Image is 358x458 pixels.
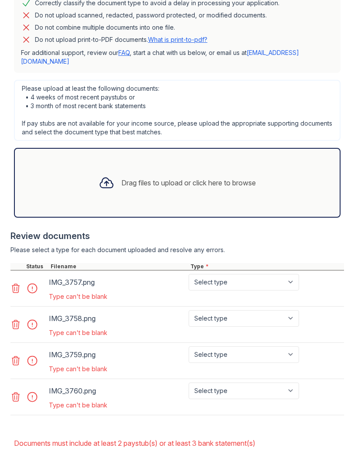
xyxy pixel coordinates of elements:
[24,263,49,270] div: Status
[49,365,301,373] div: Type can't be blank
[49,384,185,398] div: IMG_3760.png
[14,434,344,452] li: Documents must include at least 2 paystub(s) or at least 3 bank statement(s)
[148,36,207,43] a: What is print-to-pdf?
[121,178,256,188] div: Drag files to upload or click here to browse
[49,311,185,325] div: IMG_3758.png
[49,328,301,337] div: Type can't be blank
[49,401,301,410] div: Type can't be blank
[14,80,341,141] div: Please upload at least the following documents: • 4 weeks of most recent paystubs or • 3 month of...
[118,49,130,56] a: FAQ
[189,263,344,270] div: Type
[49,292,301,301] div: Type can't be blank
[21,49,299,65] a: [EMAIL_ADDRESS][DOMAIN_NAME]
[35,22,175,33] div: Do not combine multiple documents into one file.
[10,230,344,242] div: Review documents
[49,263,189,270] div: Filename
[35,35,207,44] p: Do not upload print-to-PDF documents.
[10,246,344,254] div: Please select a type for each document uploaded and resolve any errors.
[49,348,185,362] div: IMG_3759.png
[49,275,185,289] div: IMG_3757.png
[21,48,334,66] p: For additional support, review our , start a chat with us below, or email us at
[35,10,267,21] div: Do not upload scanned, redacted, password protected, or modified documents.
